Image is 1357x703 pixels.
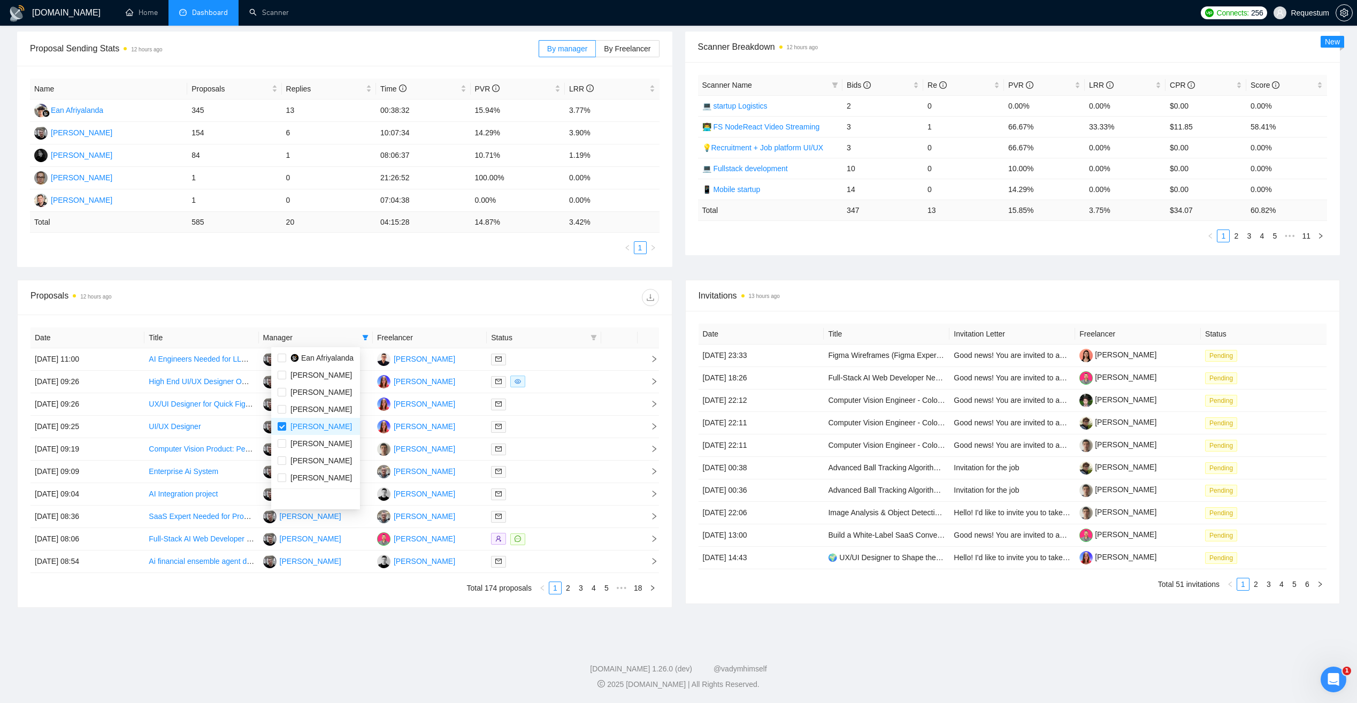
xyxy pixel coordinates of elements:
[832,82,838,88] span: filter
[290,422,352,431] span: [PERSON_NAME]
[1314,578,1327,591] li: Next Page
[263,354,341,363] a: VL[PERSON_NAME]
[394,510,455,522] div: [PERSON_NAME]
[1004,137,1085,158] td: 66.67%
[1079,485,1156,494] a: [PERSON_NAME]
[376,144,470,167] td: 08:06:37
[1205,462,1237,474] span: Pending
[377,532,390,546] img: DB
[1217,230,1229,242] a: 1
[394,353,455,365] div: [PERSON_NAME]
[290,473,352,482] span: [PERSON_NAME]
[613,582,630,594] li: Next 5 Pages
[539,585,546,591] span: left
[187,144,281,167] td: 84
[377,489,455,498] a: SB[PERSON_NAME]
[377,487,390,501] img: SB
[1079,553,1156,561] a: [PERSON_NAME]
[377,510,390,523] img: PG
[495,356,502,362] span: mail
[1317,233,1324,239] span: right
[34,195,112,204] a: RK[PERSON_NAME]
[1262,578,1275,591] li: 3
[362,334,369,341] span: filter
[1205,395,1237,407] span: Pending
[828,531,1076,539] a: Build a White-Label SaaS Conversational AI Platform for UK Estate Agents
[263,420,277,433] img: VL
[495,423,502,430] span: mail
[495,558,502,564] span: mail
[1089,81,1114,89] span: LRR
[263,398,277,411] img: VL
[828,553,1159,562] a: 🌍 UX/UI Designer to Shape the Future of a Community & Marketplace App (Figma MVP Prototype)
[34,194,48,207] img: RK
[1288,578,1301,591] li: 5
[714,664,767,673] a: @vadymhimself
[702,185,761,194] a: 📱 Mobile startup
[1268,230,1281,242] li: 5
[565,100,660,122] td: 3.77%
[698,40,1328,54] span: Scanner Breakdown
[1314,230,1327,242] button: right
[1301,578,1313,590] a: 6
[149,557,255,566] a: Ai financial ensemble agent dev
[30,42,539,55] span: Proposal Sending Stats
[360,330,371,346] span: filter
[377,398,390,411] img: IP
[828,486,1025,494] a: Advanced Ball Tracking Algorithm for Tennis Video Analysis
[1205,552,1237,564] span: Pending
[187,79,281,100] th: Proposals
[1205,531,1241,539] a: Pending
[702,81,752,89] span: Scanner Name
[630,582,646,594] li: 18
[492,85,500,92] span: info-circle
[376,100,470,122] td: 00:38:32
[702,164,788,173] a: 💻 Fullstack development
[394,398,455,410] div: [PERSON_NAME]
[263,377,341,385] a: VL[PERSON_NAME]
[495,378,502,385] span: mail
[286,83,364,95] span: Replies
[1251,7,1263,19] span: 256
[1205,351,1241,360] a: Pending
[624,244,631,251] span: left
[574,582,587,594] li: 3
[394,376,455,387] div: [PERSON_NAME]
[149,445,316,453] a: Computer Vision Product: Person Action Detection
[149,534,329,543] a: Full-Stack AI Web Developer Needed for SaaS Project
[1079,394,1093,407] img: c12dXCVsaEt05u4M2pOvboy_yaT3A6EMjjPPc8ccitA5K067br3rc8xPLgzNl-zjhw
[1251,81,1279,89] span: Score
[51,127,112,139] div: [PERSON_NAME]
[702,143,824,152] a: 💡Recruitment + Job platform UI/UX
[1205,372,1237,384] span: Pending
[495,468,502,475] span: mail
[1205,9,1214,17] img: upwork-logo.png
[377,420,390,433] img: IP
[1317,581,1323,587] span: right
[1243,230,1255,242] li: 3
[1079,349,1093,362] img: c1HaziVVVbnu0c2NasnjezSb6LXOIoutgjUNJZcFsvBUdEjYzUEv1Nryfg08A2i7jD
[263,375,277,388] img: VL
[149,490,218,498] a: AI Integration project
[42,110,50,117] img: gigradar-bm.png
[1298,230,1314,242] li: 11
[263,399,341,408] a: VL[PERSON_NAME]
[282,122,376,144] td: 6
[1336,9,1352,17] span: setting
[377,399,455,408] a: IP[PERSON_NAME]
[1325,37,1340,46] span: New
[549,582,562,594] li: 1
[515,536,521,542] span: message
[923,137,1004,158] td: 0
[51,194,112,206] div: [PERSON_NAME]
[30,79,187,100] th: Name
[34,128,112,136] a: VL[PERSON_NAME]
[263,555,277,568] img: VL
[1230,230,1243,242] li: 2
[280,555,341,567] div: [PERSON_NAME]
[562,582,574,594] li: 2
[646,582,659,594] button: right
[1026,81,1033,89] span: info-circle
[377,444,455,453] a: VS[PERSON_NAME]
[1207,233,1214,239] span: left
